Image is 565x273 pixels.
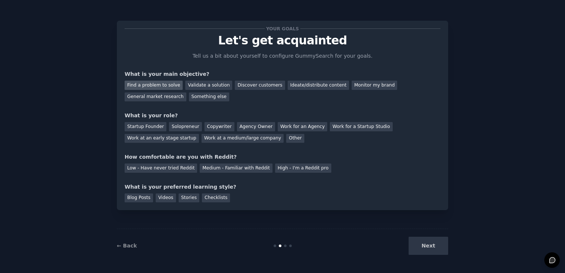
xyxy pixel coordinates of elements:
span: Your goals [265,25,300,33]
div: Work for an Agency [278,122,327,131]
div: What is your preferred learning style? [125,183,440,191]
div: Videos [156,193,176,203]
div: Blog Posts [125,193,153,203]
div: Discover customers [235,81,285,90]
div: Copywriter [204,122,234,131]
div: Ideate/distribute content [288,81,349,90]
div: High - I'm a Reddit pro [275,164,331,173]
p: Let's get acquainted [125,34,440,47]
a: ← Back [117,243,137,249]
div: Stories [179,193,199,203]
div: How comfortable are you with Reddit? [125,153,440,161]
div: Find a problem to solve [125,81,183,90]
div: Something else [189,92,229,102]
div: General market research [125,92,186,102]
div: Other [286,134,304,143]
div: Medium - Familiar with Reddit [200,164,272,173]
div: Agency Owner [237,122,275,131]
div: Work at an early stage startup [125,134,199,143]
div: Checklists [202,193,230,203]
p: Tell us a bit about yourself to configure GummySearch for your goals. [189,52,376,60]
div: Validate a solution [185,81,232,90]
div: Work for a Startup Studio [330,122,392,131]
div: Solopreneur [169,122,202,131]
div: Work at a medium/large company [202,134,284,143]
div: Monitor my brand [352,81,397,90]
div: Low - Have never tried Reddit [125,164,197,173]
div: Startup Founder [125,122,166,131]
div: What is your role? [125,112,440,119]
div: What is your main objective? [125,70,440,78]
